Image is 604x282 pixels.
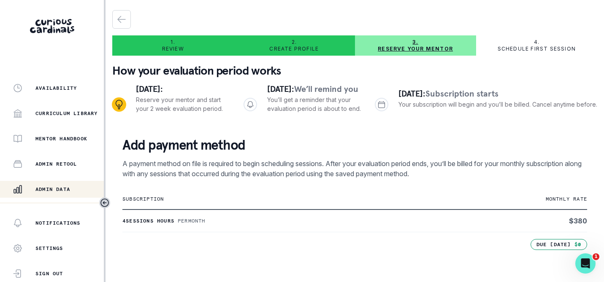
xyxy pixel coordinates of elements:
p: A payment method on file is required to begin scheduling sessions. After your evaluation period e... [122,158,587,179]
p: Due [DATE] [536,241,571,248]
p: Availability [35,85,77,91]
p: 1. [171,39,175,46]
p: Your subscription will begin and you’ll be billed. Cancel anytime before. [398,100,597,109]
p: How your evaluation period works [112,62,597,79]
p: Reserve your mentor and start your 2 week evaluation period. [136,95,230,113]
p: 4 sessions hours [122,218,174,224]
p: Admin Data [35,186,70,193]
img: Curious Cardinals Logo [30,19,74,33]
p: Curriculum Library [35,110,98,117]
span: [DATE]: [398,88,425,99]
p: Add payment method [122,137,587,153]
span: [DATE]: [136,83,163,94]
span: We’ll remind you [294,83,358,94]
p: subscription [122,196,432,202]
p: Per month [178,218,206,224]
p: Admin Retool [35,161,77,167]
p: Review [162,46,184,52]
p: $0 [574,241,581,248]
p: Sign Out [35,270,63,277]
span: [DATE]: [267,83,294,94]
span: Subscription starts [425,88,498,99]
p: monthly rate [432,196,587,202]
iframe: Intercom live chat [575,253,596,274]
p: 2. [292,39,297,46]
td: $ 380 [432,209,587,232]
p: Settings [35,245,63,252]
p: You’ll get a reminder that your evaluation period is about to end. [267,95,361,113]
p: 4. [534,39,539,46]
span: 1 [593,253,599,260]
p: 3. [412,39,418,46]
p: Reserve your mentor [378,46,453,52]
p: Notifications [35,220,81,226]
p: Schedule first session [498,46,576,52]
div: Progress [112,83,597,126]
button: Toggle sidebar [99,197,110,208]
p: Mentor Handbook [35,135,87,142]
p: Create profile [269,46,319,52]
